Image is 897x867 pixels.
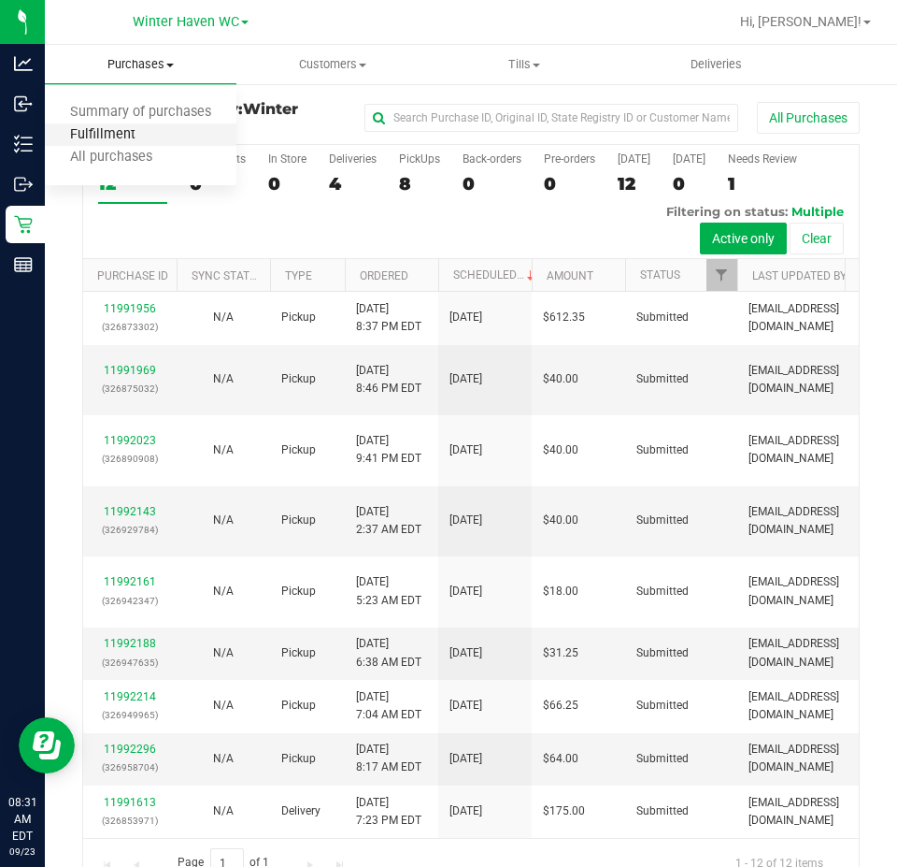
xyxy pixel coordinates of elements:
span: Not Applicable [213,804,234,817]
span: [DATE] [449,309,482,326]
a: Ordered [360,269,408,282]
span: Not Applicable [213,311,234,324]
p: 08:31 AM EDT [8,794,36,845]
button: All Purchases [757,102,860,134]
span: All purchases [45,150,178,166]
span: Submitted [636,512,689,529]
span: Submitted [636,750,689,768]
button: N/A [213,370,234,388]
button: N/A [213,697,234,715]
div: 4 [329,173,377,195]
span: Tills [429,56,619,73]
p: (326875032) [94,380,165,397]
span: $612.35 [543,309,585,326]
a: 11991969 [104,364,156,377]
inline-svg: Reports [14,255,33,274]
button: Clear [790,223,844,254]
div: 12 [618,173,650,195]
span: Customers [237,56,427,73]
input: Search Purchase ID, Original ID, State Registry ID or Customer Name... [364,104,738,132]
button: N/A [213,802,234,820]
a: Status [640,268,680,282]
span: Pickup [281,441,316,459]
span: [DATE] [449,750,482,768]
span: [DATE] 7:04 AM EDT [356,688,421,724]
a: 11992188 [104,637,156,650]
p: (326949965) [94,706,165,724]
div: [DATE] [673,152,705,166]
span: $64.00 [543,750,578,768]
span: Delivery [281,802,320,820]
span: [DATE] [449,441,482,459]
span: Fulfillment [45,127,161,143]
a: 11991956 [104,302,156,315]
span: $66.25 [543,697,578,715]
span: Not Applicable [213,752,234,765]
span: Summary of purchases [45,105,236,121]
span: Filtering on status: [666,204,788,219]
span: [DATE] 5:23 AM EDT [356,573,421,609]
a: 11992143 [104,505,156,518]
p: 09/23 [8,845,36,859]
span: Submitted [636,583,689,600]
span: [DATE] [449,644,482,662]
div: 0 [544,173,595,195]
span: [DATE] [449,697,482,715]
span: [DATE] [449,583,482,600]
a: 11991613 [104,796,156,809]
span: Submitted [636,309,689,326]
span: Winter Haven WC [133,14,239,30]
inline-svg: Inbound [14,94,33,113]
span: [DATE] 8:37 PM EDT [356,300,421,336]
div: 0 [673,173,705,195]
span: Hi, [PERSON_NAME]! [740,14,861,29]
span: Purchases [45,56,236,73]
button: N/A [213,644,234,662]
button: N/A [213,750,234,768]
span: Not Applicable [213,585,234,598]
button: N/A [213,441,234,459]
a: Last Updated By [752,269,847,282]
span: [DATE] 8:46 PM EDT [356,362,421,397]
inline-svg: Outbound [14,175,33,194]
div: Pre-orders [544,152,595,166]
div: In Store [268,152,306,166]
p: (326890908) [94,450,165,468]
span: Submitted [636,370,689,388]
span: Not Applicable [213,513,234,527]
iframe: Resource center [19,717,75,773]
a: Scheduled [453,268,538,282]
a: Type [285,269,312,282]
span: $175.00 [543,802,585,820]
div: 8 [399,173,440,195]
a: 11992023 [104,434,156,447]
a: 11992214 [104,690,156,703]
p: (326873302) [94,318,165,336]
p: (326942347) [94,592,165,610]
span: $40.00 [543,512,578,529]
a: Amount [547,269,593,282]
button: Active only [700,223,787,254]
span: Pickup [281,309,316,326]
span: Submitted [636,644,689,662]
div: Needs Review [728,152,797,166]
button: N/A [213,583,234,600]
span: Submitted [636,802,689,820]
span: $40.00 [543,370,578,388]
p: (326947635) [94,654,165,672]
span: Not Applicable [213,699,234,712]
a: 11992296 [104,743,156,756]
a: Purchase ID [97,269,168,282]
span: Not Applicable [213,372,234,385]
span: Pickup [281,370,316,388]
span: [DATE] 6:38 AM EDT [356,635,421,671]
div: Deliveries [329,152,377,166]
a: 11992161 [104,575,156,588]
p: (326958704) [94,759,165,776]
a: Deliveries [620,45,812,84]
div: [DATE] [618,152,650,166]
div: 0 [268,173,306,195]
span: Multiple [791,204,844,219]
span: Deliveries [665,56,767,73]
inline-svg: Analytics [14,54,33,73]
